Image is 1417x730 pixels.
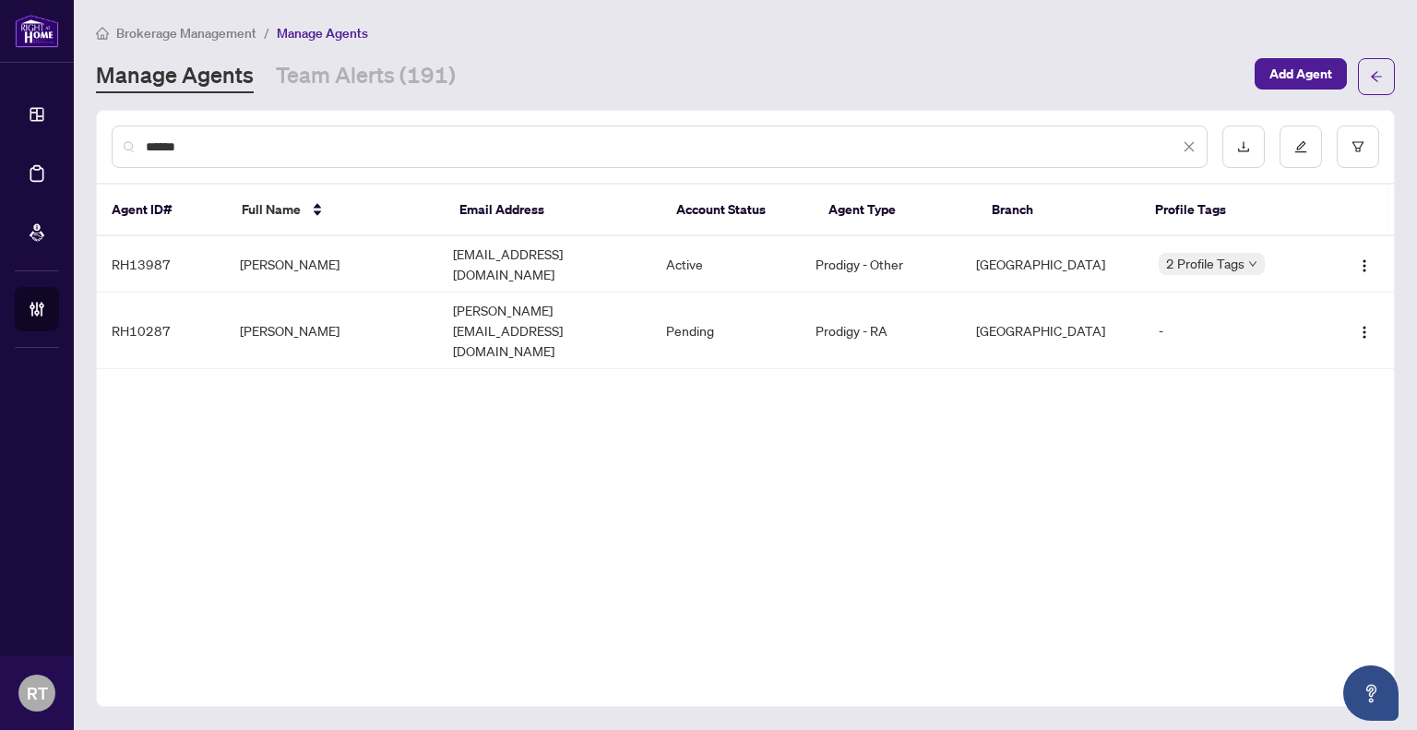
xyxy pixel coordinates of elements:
[276,60,456,93] a: Team Alerts (191)
[438,293,651,369] td: [PERSON_NAME][EMAIL_ADDRESS][DOMAIN_NAME]
[96,60,254,93] a: Manage Agents
[227,185,445,236] th: Full Name
[661,185,814,236] th: Account Status
[1166,253,1244,274] span: 2 Profile Tags
[445,185,662,236] th: Email Address
[438,236,651,293] td: [EMAIL_ADDRESS][DOMAIN_NAME]
[1144,293,1326,369] td: -
[961,236,1145,293] td: [GEOGRAPHIC_DATA]
[96,27,109,40] span: home
[814,185,977,236] th: Agent Type
[225,236,438,293] td: [PERSON_NAME]
[1255,58,1347,90] button: Add Agent
[97,293,225,369] td: RH10287
[651,236,801,293] td: Active
[1350,249,1379,279] button: Logo
[1357,258,1372,273] img: Logo
[1352,140,1364,153] span: filter
[116,25,256,42] span: Brokerage Management
[651,293,801,369] td: Pending
[225,293,438,369] td: [PERSON_NAME]
[264,22,269,43] li: /
[801,293,960,369] td: Prodigy - RA
[1350,316,1379,345] button: Logo
[1222,126,1265,168] button: download
[15,14,59,48] img: logo
[1269,59,1332,89] span: Add Agent
[1370,70,1383,83] span: arrow-left
[242,199,301,220] span: Full Name
[1294,140,1307,153] span: edit
[1140,185,1325,236] th: Profile Tags
[1357,325,1372,340] img: Logo
[977,185,1140,236] th: Branch
[1183,140,1196,153] span: close
[961,293,1145,369] td: [GEOGRAPHIC_DATA]
[1280,126,1322,168] button: edit
[27,680,48,706] span: RT
[801,236,960,293] td: Prodigy - Other
[1343,665,1399,721] button: Open asap
[97,236,225,293] td: RH13987
[1337,126,1379,168] button: filter
[1237,140,1250,153] span: download
[97,185,227,236] th: Agent ID#
[1248,259,1257,269] span: down
[277,25,368,42] span: Manage Agents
